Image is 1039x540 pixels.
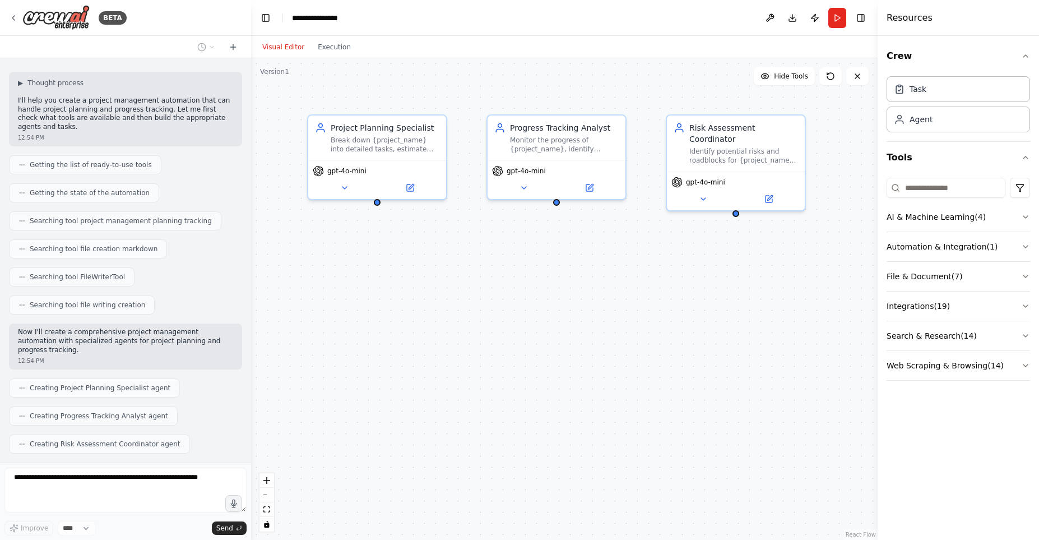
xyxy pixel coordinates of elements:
[887,142,1030,173] button: Tools
[910,84,926,95] div: Task
[887,40,1030,72] button: Crew
[18,357,233,365] div: 12:54 PM
[887,72,1030,141] div: Crew
[260,67,289,76] div: Version 1
[754,67,815,85] button: Hide Tools
[327,167,367,176] span: gpt-4o-mini
[887,232,1030,261] button: Automation & Integration(1)
[558,181,621,195] button: Open in side panel
[259,473,274,488] button: zoom in
[292,12,349,24] nav: breadcrumb
[887,351,1030,380] button: Web Scraping & Browsing(14)
[689,147,798,165] div: Identify potential risks and roadblocks for {project_name}, assess their impact and probability, ...
[225,495,242,512] button: Click to speak your automation idea
[256,40,311,54] button: Visual Editor
[486,114,627,200] div: Progress Tracking AnalystMonitor the progress of {project_name}, identify potential roadblocks an...
[30,412,168,421] span: Creating Progress Tracking Analyst agent
[774,72,808,81] span: Hide Tools
[27,79,84,87] span: Thought process
[686,178,725,187] span: gpt-4o-mini
[311,40,358,54] button: Execution
[30,244,157,253] span: Searching tool file creation markdown
[30,384,170,393] span: Creating Project Planning Specialist agent
[30,301,145,310] span: Searching tool file writing creation
[507,167,546,176] span: gpt-4o-mini
[846,532,876,538] a: React Flow attribution
[331,136,439,154] div: Break down {project_name} into detailed tasks, estimate time requirements, and allocate resources...
[18,79,84,87] button: ▶Thought process
[689,122,798,145] div: Risk Assessment Coordinator
[30,160,152,169] span: Getting the list of ready-to-use tools
[666,114,806,211] div: Risk Assessment CoordinatorIdentify potential risks and roadblocks for {project_name}, assess the...
[99,11,127,25] div: BETA
[212,521,247,535] button: Send
[30,273,125,281] span: Searching tool FileWriterTool
[216,524,233,533] span: Send
[18,79,23,87] span: ▶
[737,192,800,206] button: Open in side panel
[259,473,274,532] div: React Flow controls
[378,181,442,195] button: Open in side panel
[307,114,447,200] div: Project Planning SpecialistBreak down {project_name} into detailed tasks, estimate time requireme...
[259,488,274,502] button: zoom out
[21,524,48,533] span: Improve
[4,521,53,536] button: Improve
[224,40,242,54] button: Start a new chat
[18,328,233,354] p: Now I'll create a comprehensive project management automation with specialized agents for project...
[887,292,1030,321] button: Integrations(19)
[258,10,273,26] button: Hide left sidebar
[30,216,212,225] span: Searching tool project management planning tracking
[259,502,274,517] button: fit view
[887,321,1030,350] button: Search & Research(14)
[910,114,933,125] div: Agent
[887,11,933,25] h4: Resources
[510,136,619,154] div: Monitor the progress of {project_name}, identify potential roadblocks and delays, and generate co...
[18,133,233,142] div: 12:54 PM
[887,262,1030,291] button: File & Document(7)
[30,440,180,449] span: Creating Risk Assessment Coordinator agent
[510,122,619,133] div: Progress Tracking Analyst
[22,5,90,30] img: Logo
[853,10,869,26] button: Hide right sidebar
[30,188,150,197] span: Getting the state of the automation
[331,122,439,133] div: Project Planning Specialist
[193,40,220,54] button: Switch to previous chat
[887,202,1030,232] button: AI & Machine Learning(4)
[887,173,1030,390] div: Tools
[259,517,274,532] button: toggle interactivity
[18,96,233,131] p: I'll help you create a project management automation that can handle project planning and progres...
